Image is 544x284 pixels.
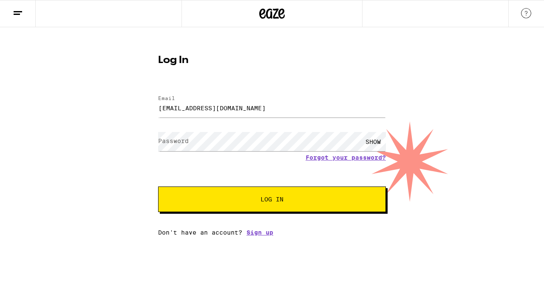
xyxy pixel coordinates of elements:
[306,154,386,161] a: Forgot your password?
[261,196,283,202] span: Log In
[360,132,386,151] div: SHOW
[158,55,386,66] h1: Log In
[246,229,273,236] a: Sign up
[158,98,386,118] input: Email
[158,229,386,236] div: Don't have an account?
[158,186,386,212] button: Log In
[158,138,189,144] label: Password
[158,95,175,101] label: Email
[5,6,61,13] span: Hi. Need any help?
